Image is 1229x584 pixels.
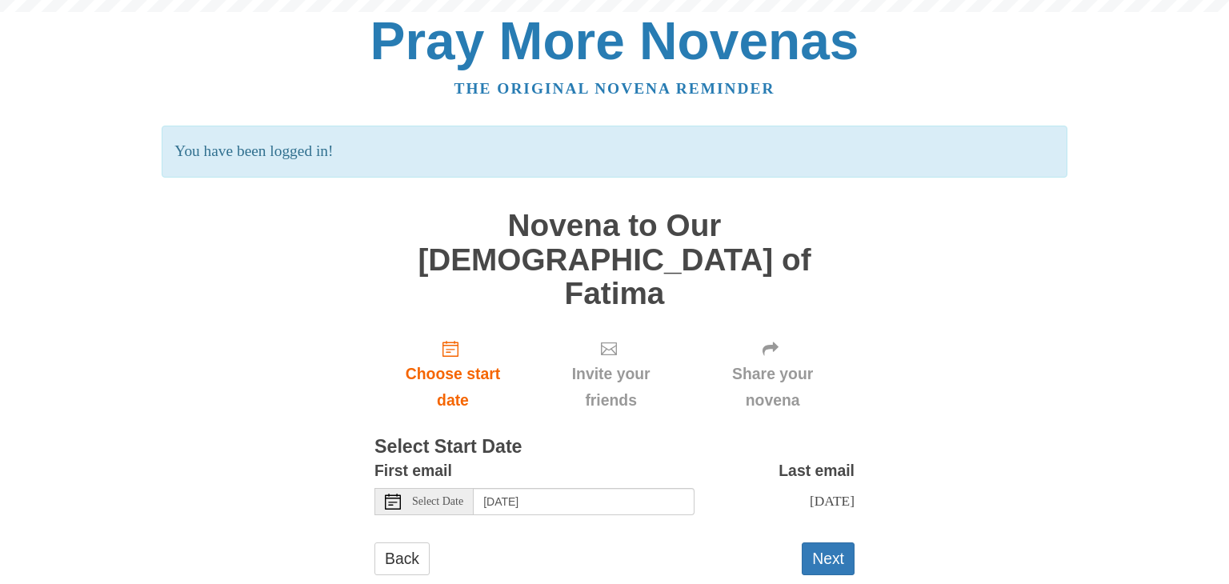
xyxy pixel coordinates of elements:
a: Choose start date [374,326,531,422]
span: Select Date [412,496,463,507]
span: Invite your friends [547,361,675,414]
div: Click "Next" to confirm your start date first. [691,326,855,422]
div: Click "Next" to confirm your start date first. [531,326,691,422]
h1: Novena to Our [DEMOGRAPHIC_DATA] of Fatima [374,209,855,311]
a: Back [374,542,430,575]
button: Next [802,542,855,575]
span: [DATE] [810,493,855,509]
label: First email [374,458,452,484]
a: Pray More Novenas [370,11,859,70]
label: Last email [779,458,855,484]
a: The original novena reminder [454,80,775,97]
span: Choose start date [390,361,515,414]
p: You have been logged in! [162,126,1067,178]
h3: Select Start Date [374,437,855,458]
span: Share your novena [707,361,839,414]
